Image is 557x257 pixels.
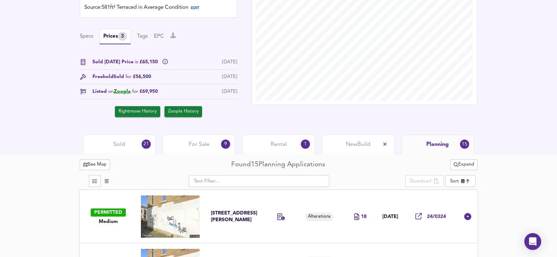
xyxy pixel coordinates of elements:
[222,88,237,95] div: [DATE]
[118,108,157,116] span: Rightmove History
[450,178,459,185] div: Sort
[361,213,367,220] span: 18
[405,175,443,187] div: split button
[80,190,478,243] div: PERMITTEDMedium[STREET_ADDRESS][PERSON_NAME]Alterations18[DATE]24/0324
[92,58,159,66] span: Sold [DATE] Price £65,150
[118,32,127,41] div: 3
[84,4,233,13] div: Source: 581ft² Terraced in Average Condition
[135,59,138,64] span: is
[464,212,472,221] svg: Show Details
[154,33,164,40] button: EPC
[164,106,202,117] button: Zoopla History
[460,140,469,149] div: 15
[99,29,131,44] button: Prices3
[114,141,125,148] span: Sold
[524,233,541,250] div: Open Intercom Messenger
[454,161,474,169] span: Expand
[191,6,199,10] span: EDIT
[103,32,127,41] div: Prices
[301,140,310,149] div: 1
[305,213,333,220] span: Alterations
[91,208,126,217] div: PERMITTED
[80,33,93,40] button: Specs
[221,140,230,149] div: 9
[137,33,148,40] button: Tags
[125,74,131,79] span: for
[305,213,333,221] div: Alterations
[168,108,199,116] span: Zoopla History
[189,141,209,148] span: For Sale
[211,210,260,223] div: [STREET_ADDRESS][PERSON_NAME]
[222,58,237,66] div: [DATE]
[346,141,370,148] span: New Build
[80,159,110,170] button: See Map
[382,214,398,220] span: [DATE]
[450,159,478,170] button: Expand
[450,159,478,170] div: split button
[231,160,325,169] div: Found 15 Planning Applications
[114,89,131,94] a: Zoopla
[142,140,151,149] div: 21
[83,161,107,169] span: See Map
[132,89,138,94] span: for
[445,175,475,187] div: Sort
[99,218,118,225] span: Medium
[108,89,114,94] span: on
[114,73,151,81] span: Sold £56,500
[426,141,449,148] span: Planning
[92,88,158,95] span: Listed £69,950
[222,73,237,81] div: [DATE]
[271,141,287,148] span: Rental
[427,213,446,220] span: 24/0324
[115,106,160,117] button: Rightmove History
[141,195,200,238] img: streetview
[189,175,329,187] input: Text Filter...
[92,73,151,81] div: Freehold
